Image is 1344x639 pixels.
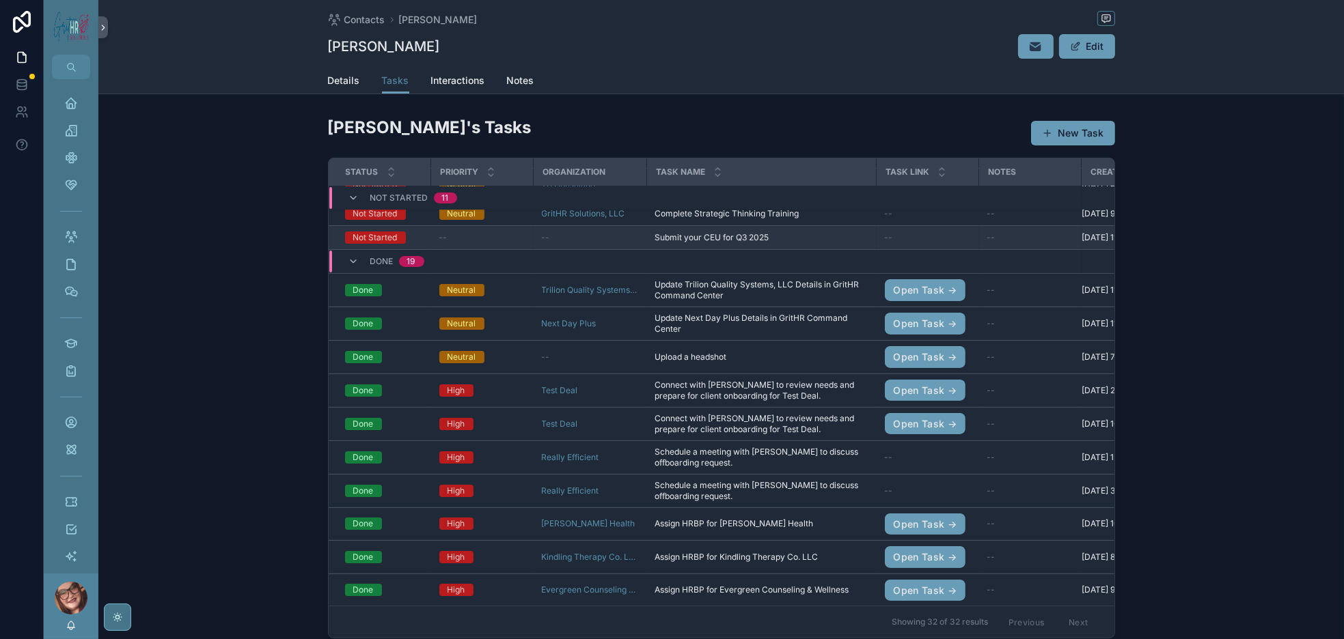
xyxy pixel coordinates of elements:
[1082,452,1140,463] span: [DATE] 1:31 PM
[542,552,639,563] a: Kindling Therapy Co. LLC
[885,546,966,568] a: Open Task →
[345,208,423,220] a: Not Started
[399,13,478,27] span: [PERSON_NAME]
[542,352,550,363] span: --
[542,418,639,429] a: Test Deal
[885,452,893,463] span: --
[655,480,868,502] a: Schedule a meeting with [PERSON_NAME] to discuss offboarding request.
[44,79,98,573] div: scrollable content
[542,518,639,529] a: [PERSON_NAME] Health
[655,552,819,563] span: Assign HRBP for Kindling Therapy Co. LLC
[542,232,550,243] span: --
[885,580,971,601] a: Open Task →
[542,208,639,219] a: GritHR Solutions, LLC
[1082,584,1168,595] a: [DATE] 9:31 AM
[345,317,423,330] a: Done
[439,485,525,497] a: High
[1082,518,1147,529] span: [DATE] 10:23 AM
[885,546,971,568] a: Open Task →
[1031,121,1115,145] button: New Task
[407,256,416,267] div: 19
[442,193,449,203] div: 11
[1082,518,1168,529] a: [DATE] 10:23 AM
[542,285,639,296] a: Trilion Quality Systems, LLC
[655,380,868,401] a: Connect with [PERSON_NAME] to review needs and prepare for client onboarding for Test Deal.
[1082,485,1141,496] span: [DATE] 3:12 PM
[987,208,996,219] span: --
[542,452,639,463] a: Really Efficient
[353,517,374,530] div: Done
[885,279,971,301] a: Open Task →
[1082,208,1143,219] span: [DATE] 9:20 AM
[353,418,374,430] div: Done
[1082,318,1168,329] a: [DATE] 11:06 AM
[655,584,849,595] span: Assign HRBP for Evergreen Counseling & Wellness
[353,384,374,397] div: Done
[52,7,90,48] img: App logo
[987,285,1073,296] a: --
[885,346,971,368] a: Open Task →
[987,232,996,243] span: --
[885,313,971,335] a: Open Task →
[885,279,966,301] a: Open Task →
[987,385,1073,396] a: --
[448,551,465,563] div: High
[886,167,929,177] span: Task Link
[439,317,525,330] a: Neutral
[987,352,996,363] span: --
[655,313,868,335] a: Update Next Day Plus Details in GritHR Command Center
[987,584,1073,595] a: --
[1082,385,1168,396] a: [DATE] 2:39 PM
[1082,232,1144,243] span: [DATE] 11:25 AM
[1082,318,1145,329] span: [DATE] 11:06 AM
[439,284,525,296] a: Neutral
[345,384,423,397] a: Done
[448,317,476,330] div: Neutral
[542,318,596,329] a: Next Day Plus
[655,584,868,595] a: Assign HRBP for Evergreen Counseling & Wellness
[542,485,639,496] a: Really Efficient
[1082,285,1145,296] span: [DATE] 11:06 AM
[439,351,525,363] a: Neutral
[655,446,868,468] a: Schedule a meeting with [PERSON_NAME] to discuss offboarding request.
[655,352,727,363] span: Upload a headshot
[885,413,966,435] a: Open Task →
[542,385,578,396] a: Test Deal
[987,584,996,595] span: --
[656,167,705,177] span: Task Name
[439,208,525,220] a: Neutral
[542,452,599,463] a: Really Efficient
[655,413,868,435] a: Connect with [PERSON_NAME] to review needs and prepare for client onboarding for Test Deal.
[655,208,868,219] a: Complete Strategic Thinking Training
[987,418,996,429] span: --
[345,485,423,497] a: Done
[885,232,893,243] span: --
[353,451,374,464] div: Done
[542,584,639,595] a: Evergreen Counseling & Wellness
[885,485,893,496] span: --
[370,193,428,203] span: Not Started
[885,580,966,601] a: Open Task →
[345,418,423,430] a: Done
[885,208,893,219] span: --
[353,551,374,563] div: Done
[1082,485,1168,496] a: [DATE] 3:12 PM
[345,231,423,244] a: Not Started
[344,13,385,27] span: Contacts
[370,256,394,267] span: Done
[987,418,1073,429] a: --
[542,418,578,429] a: Test Deal
[987,552,1073,563] a: --
[1082,418,1168,429] a: [DATE] 10:50 AM
[1091,167,1129,177] span: Created
[987,208,1073,219] a: --
[1082,552,1168,563] a: [DATE] 8:51 AM
[448,418,465,430] div: High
